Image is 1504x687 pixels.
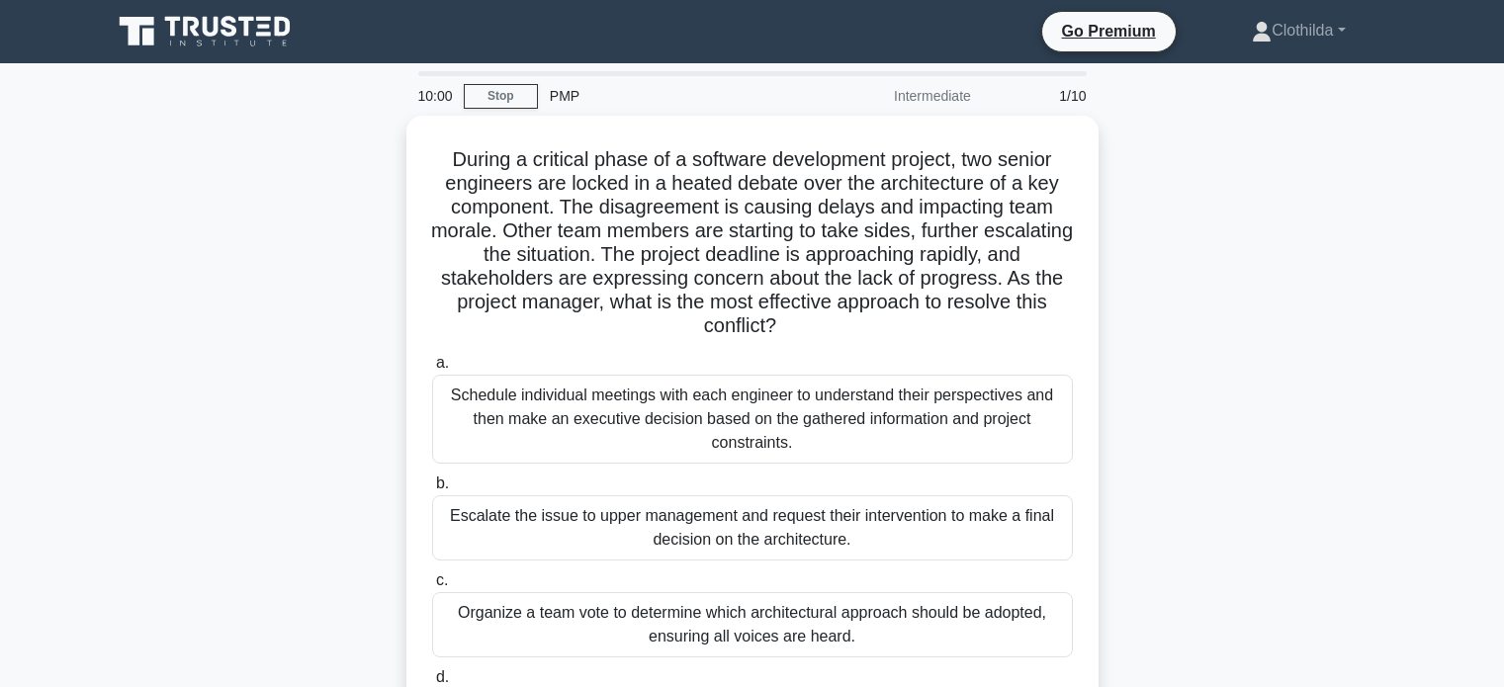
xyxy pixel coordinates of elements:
div: Organize a team vote to determine which architectural approach should be adopted, ensuring all vo... [432,592,1073,657]
div: 1/10 [983,76,1099,116]
div: Intermediate [810,76,983,116]
div: Escalate the issue to upper management and request their intervention to make a final decision on... [432,495,1073,560]
a: Clothilda [1204,11,1392,50]
span: c. [436,571,448,588]
h5: During a critical phase of a software development project, two senior engineers are locked in a h... [430,147,1075,339]
span: b. [436,474,449,491]
span: a. [436,354,449,371]
div: PMP [538,76,810,116]
span: d. [436,668,449,685]
div: 10:00 [406,76,464,116]
a: Stop [464,84,538,109]
div: Schedule individual meetings with each engineer to understand their perspectives and then make an... [432,375,1073,464]
a: Go Premium [1050,19,1168,43]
